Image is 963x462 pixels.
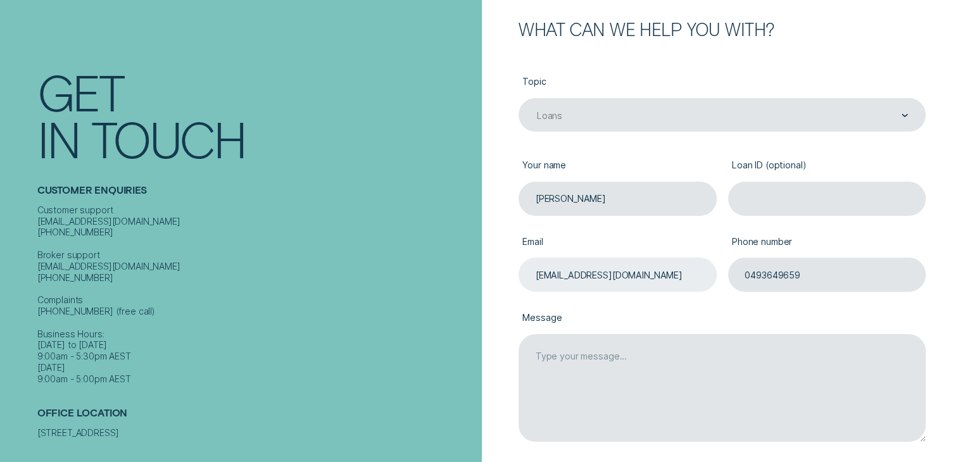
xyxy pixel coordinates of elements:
[519,67,926,98] label: Topic
[519,21,926,37] h2: What can we help you with?
[91,115,245,161] div: Touch
[37,427,476,439] div: [STREET_ADDRESS]
[728,227,926,258] label: Phone number
[537,110,562,122] div: Loans
[37,68,476,162] h1: Get In Touch
[37,184,476,204] h2: Customer Enquiries
[519,303,926,334] label: Message
[37,68,123,115] div: Get
[37,204,476,385] div: Customer support [EMAIL_ADDRESS][DOMAIN_NAME] [PHONE_NUMBER] Broker support [EMAIL_ADDRESS][DOMAI...
[519,151,717,182] label: Your name
[37,115,80,161] div: In
[728,151,926,182] label: Loan ID (optional)
[519,227,717,258] label: Email
[37,407,476,427] h2: Office Location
